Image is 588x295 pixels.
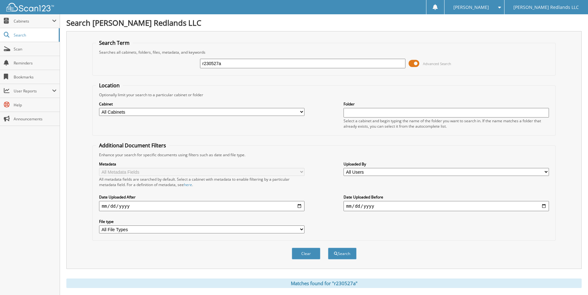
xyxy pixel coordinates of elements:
[96,142,169,149] legend: Additional Document Filters
[99,101,304,107] label: Cabinet
[184,182,192,187] a: here
[14,46,57,52] span: Scan
[344,194,549,200] label: Date Uploaded Before
[14,116,57,122] span: Announcements
[328,248,357,259] button: Search
[14,88,52,94] span: User Reports
[96,92,552,97] div: Optionally limit your search to a particular cabinet or folder
[453,5,489,9] span: [PERSON_NAME]
[99,201,304,211] input: start
[96,82,123,89] legend: Location
[6,3,54,11] img: scan123-logo-white.svg
[14,32,56,38] span: Search
[344,118,549,129] div: Select a cabinet and begin typing the name of the folder you want to search in. If the name match...
[14,18,52,24] span: Cabinets
[96,152,552,158] div: Enhance your search for specific documents using filters such as date and file type.
[99,161,304,167] label: Metadata
[66,278,582,288] div: Matches found for "r230527a"
[344,101,549,107] label: Folder
[96,39,133,46] legend: Search Term
[14,60,57,66] span: Reminders
[14,74,57,80] span: Bookmarks
[14,102,57,108] span: Help
[344,161,549,167] label: Uploaded By
[292,248,320,259] button: Clear
[99,219,304,224] label: File type
[344,201,549,211] input: end
[423,61,451,66] span: Advanced Search
[66,17,582,28] h1: Search [PERSON_NAME] Redlands LLC
[99,177,304,187] div: All metadata fields are searched by default. Select a cabinet with metadata to enable filtering b...
[96,50,552,55] div: Searches all cabinets, folders, files, metadata, and keywords
[513,5,579,9] span: [PERSON_NAME] Redlands LLC
[99,194,304,200] label: Date Uploaded After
